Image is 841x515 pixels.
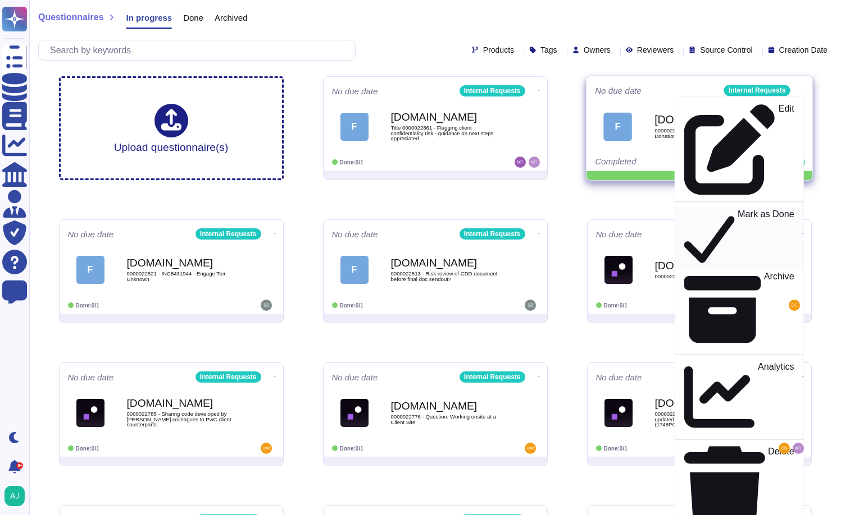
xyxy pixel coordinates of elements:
p: Edit [778,104,794,195]
span: Done: 0/1 [340,302,363,309]
span: Done: 0/1 [604,302,628,309]
img: Logo [604,399,633,427]
b: [DOMAIN_NAME] [654,114,768,125]
span: 0000022776 - Question: Working onsite at a Client Site [391,414,503,425]
img: user [525,443,536,454]
b: [DOMAIN_NAME] [655,260,767,271]
span: Archived [215,13,247,22]
p: Archive [763,272,794,348]
img: user [261,300,272,311]
span: Questionnaires [38,13,103,22]
span: No due date [596,230,642,238]
img: Logo [340,399,369,427]
span: Owners [584,46,611,54]
img: user [529,157,540,168]
b: [DOMAIN_NAME] [127,398,239,408]
img: user [4,486,25,506]
img: Logo [76,399,104,427]
span: Products [483,46,514,54]
p: Mark as Done [738,209,794,266]
a: Archive [675,269,803,350]
b: [DOMAIN_NAME] [391,257,503,268]
img: user [793,157,804,168]
span: Done: 0/1 [76,302,99,309]
span: 0000022785 - Sharing code developed by [PERSON_NAME] colleagues to PwC client counterparts [127,411,239,427]
a: Edit [675,102,803,197]
a: Mark as Done [675,206,803,269]
span: 0000022788 - Lilli content upload [655,274,767,279]
span: Tags [540,46,557,54]
span: Title 0000022861 - Flagging client confidentiality risk - guidance on next steps appreciated [391,125,503,141]
img: Logo [604,256,633,284]
div: F [603,112,632,141]
span: No due date [332,230,378,238]
img: user [789,300,800,311]
span: Source Control [700,46,752,54]
button: user [2,484,33,508]
img: user [261,443,272,454]
input: Search by keywords [44,40,355,60]
div: Internal Requests [460,228,525,240]
div: Internal Requests [196,228,261,240]
a: Analytics [675,360,803,435]
span: 0000022764 - RE: Your Risk Assessment was updated for UpBeet Implementation (1748PC01) [655,411,767,427]
span: Reviewers [637,46,674,54]
p: Analytics [757,362,794,433]
b: [DOMAIN_NAME] [391,112,503,122]
img: user [779,443,790,454]
div: F [76,256,104,284]
span: No due date [595,86,642,95]
img: user [515,157,526,168]
span: 0000022813 - Risk review of CDD document before final doc sendout? [391,271,503,282]
span: No due date [596,373,642,381]
div: Internal Requests [724,85,790,96]
span: No due date [332,87,378,95]
span: In progress [126,13,172,22]
div: 9+ [16,462,23,469]
b: [DOMAIN_NAME] [655,398,767,408]
span: 0000022821 - INC8431944 - Engage Tier Unknown [127,271,239,282]
div: F [340,256,369,284]
span: Creation Date [779,46,828,54]
span: No due date [68,373,114,381]
div: Internal Requests [460,371,525,383]
div: F [340,113,369,141]
span: 0000022772 - Use of Office Location for Blood Donation Event [654,128,768,139]
div: Internal Requests [460,85,525,96]
span: Done: 0/1 [340,445,363,452]
span: Done: 0/1 [76,445,99,452]
b: [DOMAIN_NAME] [391,401,503,411]
span: No due date [332,373,378,381]
b: [DOMAIN_NAME] [127,257,239,268]
span: No due date [68,230,114,238]
span: Done: 0/1 [604,445,628,452]
div: Upload questionnaire(s) [114,104,229,153]
div: Internal Requests [196,371,261,383]
img: user [525,300,536,311]
span: Done [183,13,203,22]
img: user [793,443,804,454]
span: Done: 0/1 [340,159,363,165]
div: Completed [595,157,734,168]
